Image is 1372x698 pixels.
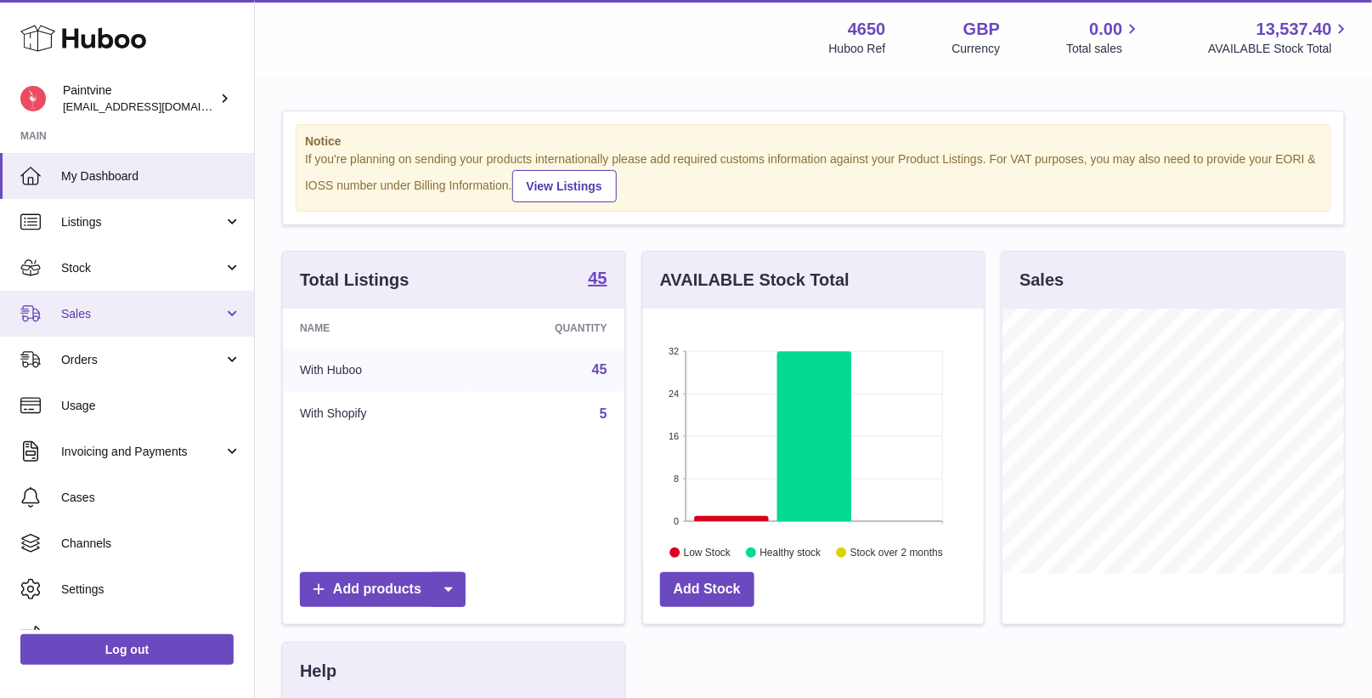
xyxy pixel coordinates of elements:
[305,133,1322,150] strong: Notice
[300,269,409,292] h3: Total Listings
[61,352,223,368] span: Orders
[20,634,234,665] a: Log out
[600,406,607,421] a: 5
[61,444,223,460] span: Invoicing and Payments
[300,660,336,683] h3: Help
[963,18,1000,41] strong: GBP
[588,270,607,290] a: 45
[300,572,466,607] a: Add products
[674,516,679,526] text: 0
[61,306,223,322] span: Sales
[1090,18,1123,41] span: 0.00
[61,536,241,552] span: Channels
[1208,18,1352,57] a: 13,537.40 AVAILABLE Stock Total
[63,82,216,115] div: Paintvine
[61,582,241,598] span: Settings
[1256,18,1332,41] span: 13,537.40
[674,474,679,484] text: 8
[61,260,223,276] span: Stock
[61,398,241,414] span: Usage
[61,627,241,644] span: Returns
[669,431,679,441] text: 16
[20,86,46,111] img: euan@paintvine.co.uk
[669,389,679,399] text: 24
[283,392,467,436] td: With Shopify
[848,18,886,41] strong: 4650
[512,170,617,202] a: View Listings
[660,572,754,607] a: Add Stock
[61,490,241,506] span: Cases
[305,151,1322,202] div: If you're planning on sending your products internationally please add required customs informati...
[829,41,886,57] div: Huboo Ref
[1066,41,1142,57] span: Total sales
[660,269,850,292] h3: AVAILABLE Stock Total
[759,547,822,559] text: Healthy stock
[61,168,241,184] span: My Dashboard
[684,547,731,559] text: Low Stock
[63,99,250,113] span: [EMAIL_ADDRESS][DOMAIN_NAME]
[952,41,1001,57] div: Currency
[467,309,624,348] th: Quantity
[669,346,679,356] text: 32
[588,270,607,287] strong: 45
[1066,18,1142,57] a: 0.00 Total sales
[61,214,223,230] span: Listings
[283,309,467,348] th: Name
[283,348,467,392] td: With Huboo
[850,547,943,559] text: Stock over 2 months
[1208,41,1352,57] span: AVAILABLE Stock Total
[592,362,607,377] a: 45
[1019,269,1064,292] h3: Sales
